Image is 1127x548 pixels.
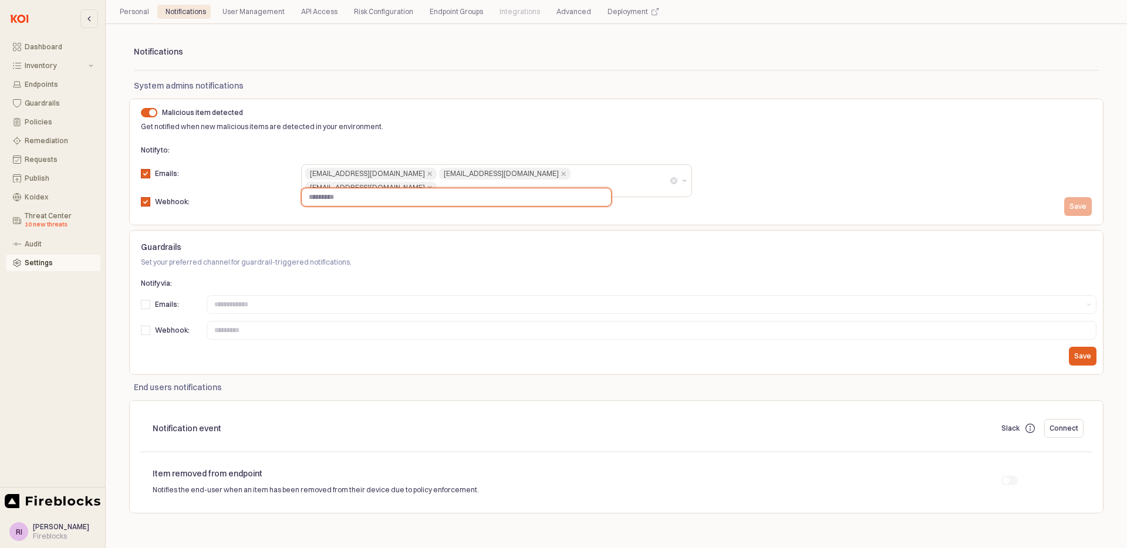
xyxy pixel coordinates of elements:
button: Show suggestions [677,165,691,197]
p: End users notifications [134,381,345,394]
p: Notifications [134,46,183,58]
button: Requests [6,151,100,168]
button: Policies [6,114,100,130]
div: Threat Center [25,212,93,229]
div: RI [16,526,22,537]
span: Webhook: [155,326,190,334]
p: Notify via: [141,278,278,289]
button: Dashboard [6,39,100,55]
div: Publish [25,174,93,182]
div: 10 new threats [25,220,93,229]
div: Guardrails [25,99,93,107]
div: Endpoint Groups [423,5,490,19]
button: Save [1069,347,1096,366]
button: Settings [6,255,100,271]
button: Threat Center [6,208,100,234]
button: Audit [6,236,100,252]
div: Deployment [600,5,666,19]
div: Notifications [158,5,213,19]
div: Fireblocks [33,532,89,541]
p: Guardrails [141,241,181,253]
div: API Access [294,5,345,19]
span: Malicious item detected [162,108,243,117]
div: Remediation [25,137,93,145]
button: Inventory [6,57,100,74]
div: Advanced [556,5,591,19]
div: Risk Configuration [347,5,420,19]
div: [EMAIL_ADDRESS][DOMAIN_NAME] [444,168,559,180]
div: Personal [120,5,149,19]
p: Save [1069,202,1086,211]
p: Set your preferred channel for guardrail-triggered notifications. [141,257,1092,268]
button: Save [1064,197,1092,216]
p: Save [1074,351,1091,361]
p: Notify to: [141,145,372,155]
div: Risk Configuration [354,5,413,19]
div: Inventory [25,62,86,70]
button: Connect [1044,419,1084,438]
div: Integrations [492,5,547,19]
span: Emails: [155,300,179,309]
div: Remove rido@fireblocks.com [427,171,432,176]
p: Notification event [153,422,992,435]
div: User Management [215,5,292,19]
div: Settings [25,259,93,267]
button: Remediation [6,133,100,149]
div: Advanced [549,5,598,19]
div: [EMAIL_ADDRESS][DOMAIN_NAME] [310,182,425,194]
button: Koidex [6,189,100,205]
button: RI [9,522,28,541]
div: Integrations [500,5,540,19]
div: Deployment [608,5,648,19]
div: Endpoints [25,80,93,89]
div: User Management [222,5,285,19]
div: Audit [25,240,93,248]
button: Endpoints [6,76,100,93]
div: Remove mamsalem@fireblocks.com [561,171,566,176]
p: Item removed from endpoint [153,468,426,480]
span: [PERSON_NAME] [33,522,89,531]
button: Guardrails [6,95,100,111]
p: System admins notifications [134,80,345,92]
p: Get notified when new malicious items are detected in your environment. [141,121,532,132]
div: [EMAIL_ADDRESS][DOMAIN_NAME] [310,168,425,180]
p: Connect [1050,424,1078,433]
div: API Access [301,5,338,19]
div: Endpoint Groups [430,5,483,19]
div: Requests [25,155,93,164]
div: Personal [113,5,156,19]
button: Show suggestions [1082,296,1096,313]
div: Koidex [25,193,93,201]
div: Dashboard [25,43,93,51]
button: Clear [670,177,677,184]
div: Slack [1001,424,1020,432]
button: Publish [6,170,100,187]
div: Notifications [166,5,206,19]
div: Policies [25,118,93,126]
p: Notifies the end-user when an item has been removed from their device due to policy enforcement. [153,485,922,495]
span: Webhook: [155,197,190,206]
span: Emails: [155,169,179,178]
